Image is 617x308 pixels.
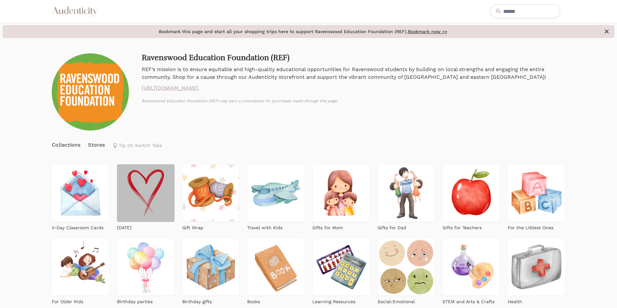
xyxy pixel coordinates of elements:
a: Bookmark now >> [408,29,447,34]
p: Social-Emotional [378,298,415,305]
p: For the Littlest Ones [508,224,553,231]
p: Learning Resources [312,298,355,305]
p: V-Day Classroom Cards [52,224,103,231]
img: Travel with Kids [247,164,305,222]
p: Gifts for Mom [312,224,343,231]
img: STEM and Arts & Crafts [443,239,500,296]
img: Gifts for Mom [312,164,370,222]
p: Travel with Kids [247,224,282,231]
img: Learning Resources [312,239,370,296]
p: Books [247,298,260,305]
a: Collections [52,134,80,156]
img: Health [508,239,565,296]
a: [DATE] [117,222,174,231]
img: Profile picture [52,53,129,131]
p: For Older Kids [52,298,83,305]
a: Learning Resources [312,296,370,305]
a: Ravenswood Education Foundation (REF) [142,53,290,62]
a: [URL][DOMAIN_NAME] [142,84,565,92]
a: Books [247,296,305,305]
a: Birthday parties [117,296,174,305]
span: translation missing: en.profiles.school_body.tip_on_switch_tabs [119,143,162,148]
p: Health [508,298,522,305]
img: Birthday parties [117,239,174,296]
a: For the Littlest Ones [508,222,565,231]
img: Social-Emotional [378,239,435,296]
a: Social-Emotional [378,296,435,305]
p: Birthday parties [117,298,153,305]
p: Gifts for Dad [378,224,406,231]
img: Gifts for Teachers [443,164,500,222]
img: Gifts for Dad [378,164,435,222]
p: [DATE] [117,224,131,231]
p: Gift Wrap [182,224,203,231]
a: STEM and Arts & Crafts [443,296,500,305]
a: Travel with Kids [247,222,305,231]
p: STEM and Arts & Crafts [443,298,495,305]
a: Gifts for Teachers [443,222,500,231]
img: Gift Wrap [182,164,240,222]
a: Health [508,296,565,305]
img: Birthday gifts [182,239,240,296]
a: Birthday gifts [182,296,240,305]
img: For Older Kids [52,239,109,296]
a: Gifts for Mom [312,222,370,231]
a: Stores [88,134,105,156]
img: Valentine's Day [117,164,174,222]
img: For the Littlest Ones [508,164,565,222]
span: Bookmark this page and start all your shopping trips here to support Ravenswood Education Foundat... [6,28,600,35]
p: Ravenswood Education Foundation (REF) may earn a commission for purchases made through this page. [142,98,565,104]
a: V-Day Classroom Cards [52,222,109,231]
p: REF’s mission is to ensure equitable and high-quality educational opportunities for Ravenswood st... [142,66,565,81]
img: V-Day Classroom Cards [52,164,109,222]
p: Birthday gifts [182,298,212,305]
img: Books [247,239,305,296]
a: For Older Kids [52,296,109,305]
a: Gift Wrap [182,222,240,231]
a: Gifts for Dad [378,222,435,231]
p: Gifts for Teachers [443,224,482,231]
